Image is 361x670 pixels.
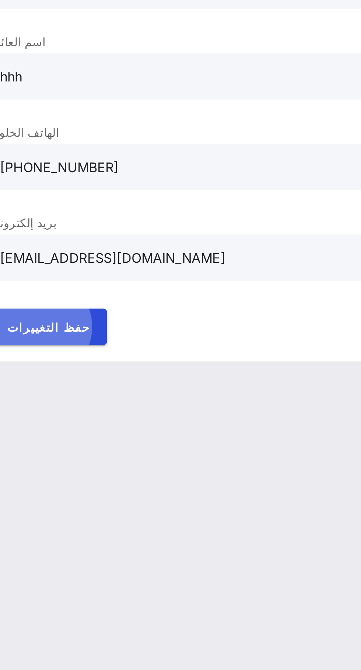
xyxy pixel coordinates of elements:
[28,122,53,128] font: اسم العائلة
[106,61,119,67] font: حماية
[28,244,80,261] button: حفظ التغييرات
[36,249,73,256] font: حفظ التغييرات
[28,39,82,48] font: إعدادات الحساب
[28,203,58,209] font: بريد إلكتروني
[28,162,59,168] font: الهاتف الخلوي
[28,81,53,87] font: الاسم الأول
[339,8,344,15] font: ك
[44,61,59,67] font: تفاصيل
[335,5,348,18] div: ك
